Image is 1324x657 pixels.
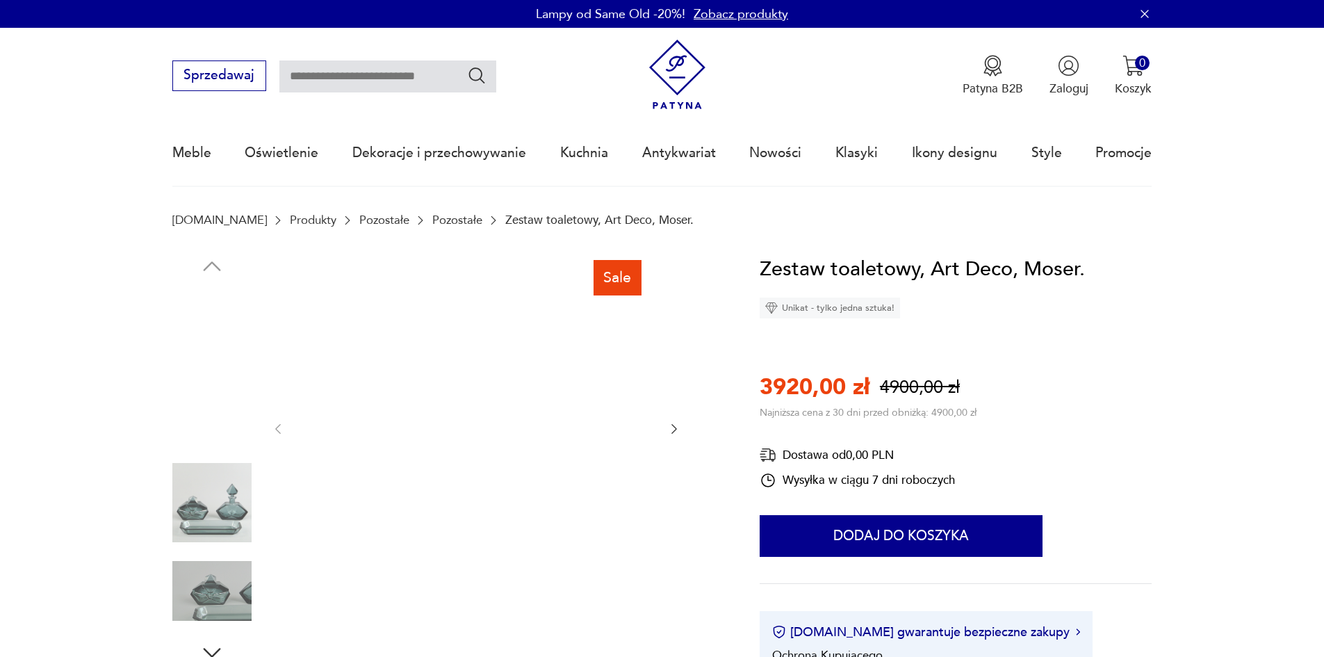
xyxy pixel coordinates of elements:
[765,302,778,314] img: Ikona diamentu
[172,463,252,542] img: Zdjęcie produktu Zestaw toaletowy, Art Deco, Moser.
[642,121,716,185] a: Antykwariat
[760,446,776,464] img: Ikona dostawy
[1049,81,1088,97] p: Zaloguj
[694,6,788,23] a: Zobacz produkty
[1031,121,1062,185] a: Style
[835,121,878,185] a: Klasyki
[467,65,487,86] button: Szukaj
[963,81,1023,97] p: Patyna B2B
[982,55,1004,76] img: Ikona medalu
[1135,56,1150,70] div: 0
[1049,55,1088,97] button: Zaloguj
[290,213,336,227] a: Produkty
[560,121,608,185] a: Kuchnia
[760,254,1085,286] h1: Zestaw toaletowy, Art Deco, Moser.
[760,472,955,489] div: Wysyłka w ciągu 7 dni roboczych
[772,624,1080,641] button: [DOMAIN_NAME] gwarantuje bezpieczne zakupy
[359,213,409,227] a: Pozostałe
[1058,55,1079,76] img: Ikonka użytkownika
[245,121,318,185] a: Oświetlenie
[1122,55,1144,76] img: Ikona koszyka
[172,374,252,453] img: Zdjęcie produktu Zestaw toaletowy, Art Deco, Moser.
[760,372,869,403] p: 3920,00 zł
[963,55,1023,97] button: Patyna B2B
[172,121,211,185] a: Meble
[172,60,266,91] button: Sprzedawaj
[772,625,786,639] img: Ikona certyfikatu
[1115,55,1152,97] button: 0Koszyk
[536,6,685,23] p: Lampy od Same Old -20%!
[302,254,651,602] img: Zdjęcie produktu Zestaw toaletowy, Art Deco, Moser.
[912,121,997,185] a: Ikony designu
[172,71,266,82] a: Sprzedawaj
[172,551,252,631] img: Zdjęcie produktu Zestaw toaletowy, Art Deco, Moser.
[1115,81,1152,97] p: Koszyk
[594,260,641,295] div: Sale
[1095,121,1152,185] a: Promocje
[172,213,267,227] a: [DOMAIN_NAME]
[760,446,955,464] div: Dostawa od 0,00 PLN
[880,375,960,400] p: 4900,00 zł
[505,213,694,227] p: Zestaw toaletowy, Art Deco, Moser.
[963,55,1023,97] a: Ikona medaluPatyna B2B
[642,40,712,110] img: Patyna - sklep z meblami i dekoracjami vintage
[432,213,482,227] a: Pozostałe
[760,406,976,419] p: Najniższa cena z 30 dni przed obniżką: 4900,00 zł
[749,121,801,185] a: Nowości
[1076,628,1080,635] img: Ikona strzałki w prawo
[172,286,252,365] img: Zdjęcie produktu Zestaw toaletowy, Art Deco, Moser.
[760,298,900,318] div: Unikat - tylko jedna sztuka!
[760,515,1043,557] button: Dodaj do koszyka
[352,121,526,185] a: Dekoracje i przechowywanie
